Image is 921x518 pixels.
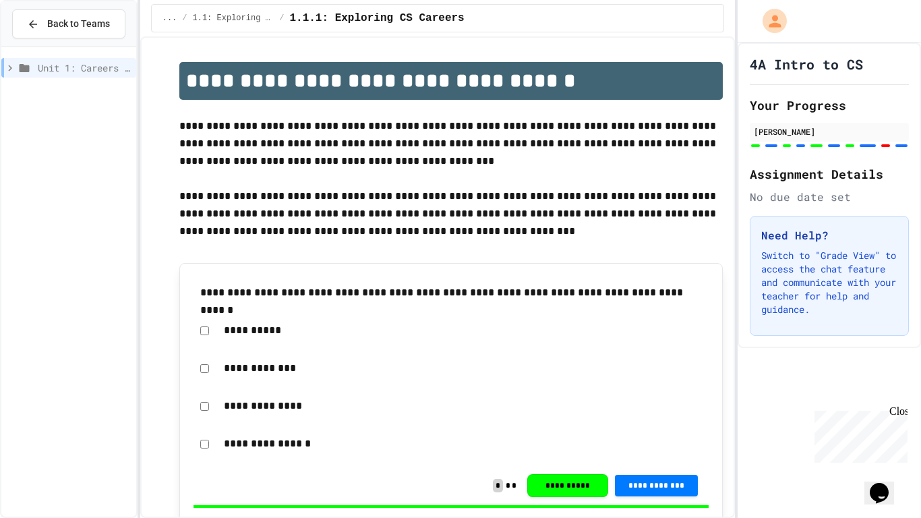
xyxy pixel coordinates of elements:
iframe: chat widget [864,464,908,505]
h2: Your Progress [750,96,909,115]
span: / [279,13,284,24]
h1: 4A Intro to CS [750,55,863,74]
span: / [182,13,187,24]
div: No due date set [750,189,909,205]
div: My Account [748,5,790,36]
button: Back to Teams [12,9,125,38]
h3: Need Help? [761,227,897,243]
h2: Assignment Details [750,165,909,183]
div: [PERSON_NAME] [754,125,905,138]
p: Switch to "Grade View" to access the chat feature and communicate with your teacher for help and ... [761,249,897,316]
span: Unit 1: Careers & Professionalism [38,61,131,75]
div: Chat with us now!Close [5,5,93,86]
span: 1.1.1: Exploring CS Careers [289,10,464,26]
iframe: chat widget [809,405,908,463]
span: Back to Teams [47,17,110,31]
span: 1.1: Exploring CS Careers [193,13,274,24]
span: ... [162,13,177,24]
